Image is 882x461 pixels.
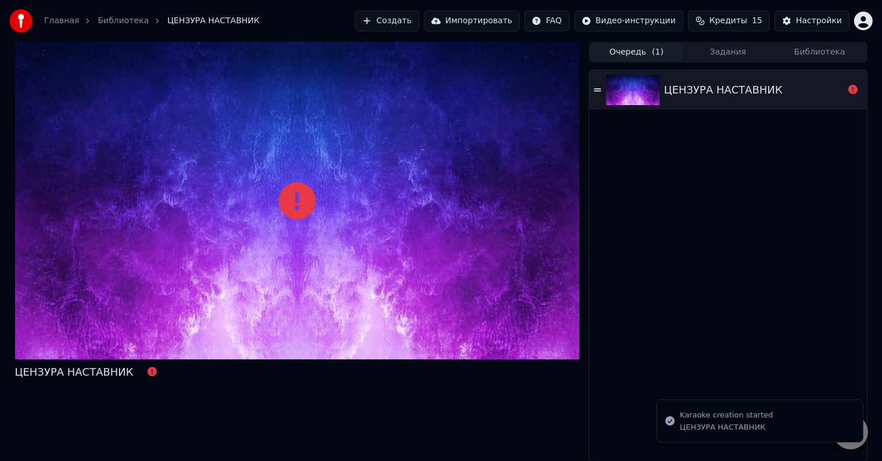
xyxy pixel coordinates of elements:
[167,15,260,27] span: ЦЕНЗУРА НАСТАВНИК
[98,15,149,27] a: Библиотека
[44,15,260,27] nav: breadcrumb
[682,44,774,61] button: Задания
[44,15,79,27] a: Главная
[680,409,773,421] div: Karaoke creation started
[688,10,770,31] button: Кредиты15
[424,10,520,31] button: Импортировать
[591,44,682,61] button: Очередь
[796,15,842,27] div: Настройки
[524,10,569,31] button: FAQ
[355,10,419,31] button: Создать
[774,44,866,61] button: Библиотека
[752,15,762,27] span: 15
[680,422,773,433] div: ЦЕНЗУРА НАСТАВНИК
[574,10,683,31] button: Видео-инструкции
[664,82,783,98] div: ЦЕНЗУРА НАСТАВНИК
[775,10,849,31] button: Настройки
[15,364,134,380] div: ЦЕНЗУРА НАСТАВНИК
[9,9,33,33] img: youka
[710,15,747,27] span: Кредиты
[652,46,664,58] span: ( 1 )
